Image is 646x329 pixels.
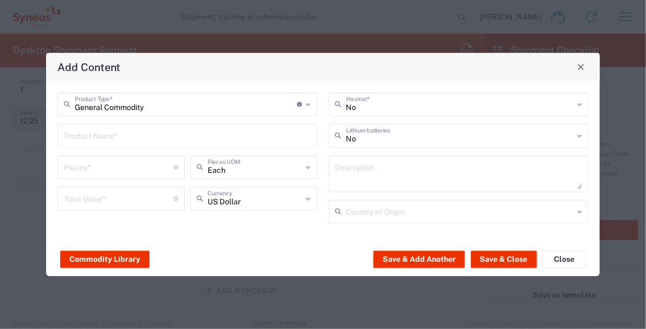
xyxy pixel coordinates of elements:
[573,59,589,74] button: Close
[60,251,150,268] button: Commodity Library
[471,251,537,268] button: Save & Close
[542,251,586,268] button: Close
[373,251,465,268] button: Save & Add Another
[57,59,121,75] h4: Add Content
